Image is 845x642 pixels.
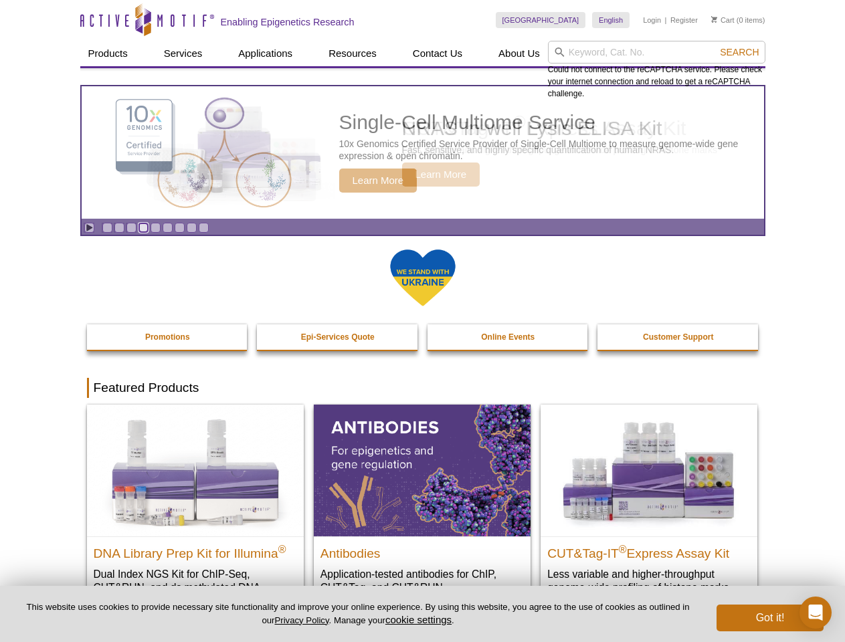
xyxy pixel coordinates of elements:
a: Go to slide 4 [138,223,149,233]
a: English [592,12,630,28]
a: Go to slide 2 [114,223,124,233]
img: All Antibodies [314,405,531,536]
li: | [665,12,667,28]
p: Dual Index NGS Kit for ChIP-Seq, CUT&RUN, and ds methylated DNA assays. [94,567,297,608]
span: Search [720,47,759,58]
a: Go to slide 8 [187,223,197,233]
a: Epi-Services Quote [257,324,419,350]
a: [GEOGRAPHIC_DATA] [496,12,586,28]
a: Go to slide 3 [126,223,136,233]
a: Applications [230,41,300,66]
div: Could not connect to the reCAPTCHA service. Please check your internet connection and reload to g... [548,41,765,100]
a: Privacy Policy [274,615,328,625]
h2: Antibodies [320,540,524,560]
a: Online Events [428,324,589,350]
a: Cart [711,15,735,25]
p: This website uses cookies to provide necessary site functionality and improve your online experie... [21,601,694,627]
div: Open Intercom Messenger [800,597,832,629]
h2: CUT&Tag-IT Express Assay Kit [547,540,751,560]
a: Contact Us [405,41,470,66]
strong: Online Events [481,332,535,342]
h2: Enabling Epigenetics Research [221,16,355,28]
img: We Stand With Ukraine [389,248,456,308]
button: Search [716,46,763,58]
a: Services [156,41,211,66]
strong: Customer Support [643,332,713,342]
sup: ® [619,543,627,554]
img: DNA Library Prep Kit for Illumina [87,405,304,536]
a: DNA Library Prep Kit for Illumina DNA Library Prep Kit for Illumina® Dual Index NGS Kit for ChIP-... [87,405,304,621]
a: About Us [490,41,548,66]
a: Customer Support [597,324,759,350]
img: Your Cart [711,16,717,23]
button: cookie settings [385,614,452,625]
h2: DNA Library Prep Kit for Illumina [94,540,297,560]
button: Got it! [717,605,824,631]
p: Less variable and higher-throughput genome-wide profiling of histone marks​. [547,567,751,595]
a: Login [643,15,661,25]
p: Application-tested antibodies for ChIP, CUT&Tag, and CUT&RUN. [320,567,524,595]
a: CUT&Tag-IT® Express Assay Kit CUT&Tag-IT®Express Assay Kit Less variable and higher-throughput ge... [541,405,757,607]
a: Go to slide 1 [102,223,112,233]
a: Resources [320,41,385,66]
a: Register [670,15,698,25]
strong: Promotions [145,332,190,342]
strong: Epi-Services Quote [301,332,375,342]
a: Go to slide 6 [163,223,173,233]
a: Toggle autoplay [84,223,94,233]
a: All Antibodies Antibodies Application-tested antibodies for ChIP, CUT&Tag, and CUT&RUN. [314,405,531,607]
h2: Featured Products [87,378,759,398]
li: (0 items) [711,12,765,28]
a: Go to slide 5 [151,223,161,233]
img: CUT&Tag-IT® Express Assay Kit [541,405,757,536]
a: Promotions [87,324,249,350]
a: Products [80,41,136,66]
input: Keyword, Cat. No. [548,41,765,64]
sup: ® [278,543,286,554]
a: Go to slide 9 [199,223,209,233]
a: Go to slide 7 [175,223,185,233]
